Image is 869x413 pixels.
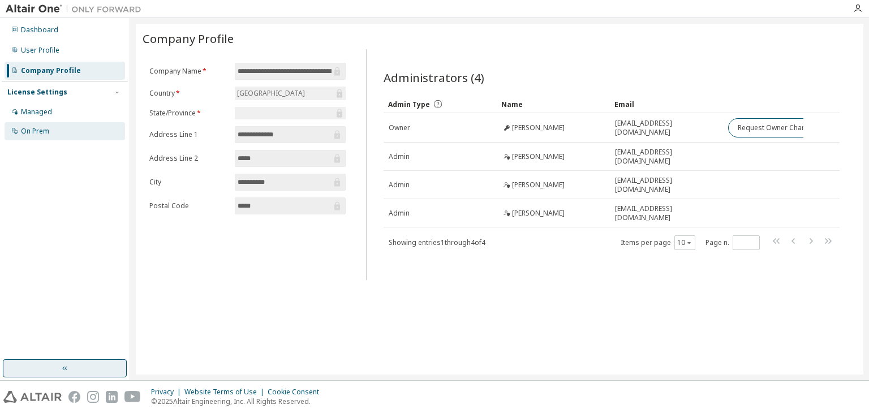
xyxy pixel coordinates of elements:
label: Address Line 1 [149,130,228,139]
div: Company Profile [21,66,81,75]
span: Admin Type [388,100,430,109]
img: linkedin.svg [106,391,118,403]
label: Postal Code [149,201,228,210]
span: [PERSON_NAME] [512,180,565,190]
label: Company Name [149,67,228,76]
div: [GEOGRAPHIC_DATA] [235,87,307,100]
img: facebook.svg [68,391,80,403]
span: [EMAIL_ADDRESS][DOMAIN_NAME] [615,176,718,194]
span: Admin [389,180,410,190]
button: 10 [677,238,692,247]
label: City [149,178,228,187]
div: Name [501,95,605,113]
span: Page n. [705,235,760,250]
div: Privacy [151,388,184,397]
span: [EMAIL_ADDRESS][DOMAIN_NAME] [615,119,718,137]
span: [EMAIL_ADDRESS][DOMAIN_NAME] [615,148,718,166]
div: Email [614,95,719,113]
img: instagram.svg [87,391,99,403]
label: Address Line 2 [149,154,228,163]
span: Company Profile [143,31,234,46]
span: [EMAIL_ADDRESS][DOMAIN_NAME] [615,204,718,222]
div: On Prem [21,127,49,136]
div: Website Terms of Use [184,388,268,397]
label: Country [149,89,228,98]
img: altair_logo.svg [3,391,62,403]
label: State/Province [149,109,228,118]
span: Admin [389,152,410,161]
span: Owner [389,123,410,132]
button: Request Owner Change [728,118,824,137]
div: Managed [21,107,52,117]
p: © 2025 Altair Engineering, Inc. All Rights Reserved. [151,397,326,406]
span: [PERSON_NAME] [512,123,565,132]
div: [GEOGRAPHIC_DATA] [235,87,346,100]
img: Altair One [6,3,147,15]
div: User Profile [21,46,59,55]
span: Administrators (4) [384,70,484,85]
div: License Settings [7,88,67,97]
div: Cookie Consent [268,388,326,397]
span: Admin [389,209,410,218]
span: Items per page [621,235,695,250]
span: Showing entries 1 through 4 of 4 [389,238,485,247]
img: youtube.svg [124,391,141,403]
span: [PERSON_NAME] [512,152,565,161]
span: [PERSON_NAME] [512,209,565,218]
div: Dashboard [21,25,58,35]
